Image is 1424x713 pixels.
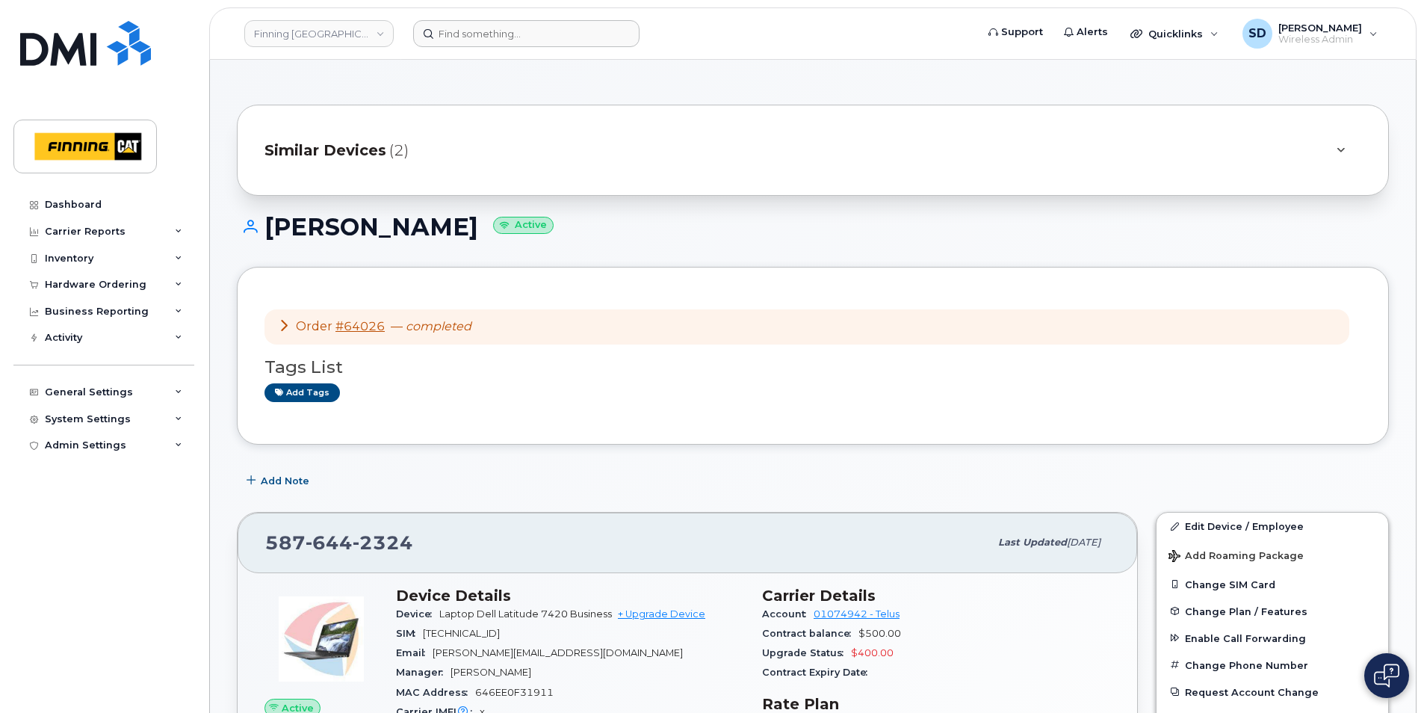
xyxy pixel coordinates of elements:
span: Laptop Dell Latitude 7420 Business [439,608,612,620]
button: Add Roaming Package [1157,540,1388,570]
a: + Upgrade Device [618,608,705,620]
button: Change Plan / Features [1157,598,1388,625]
small: Active [493,217,554,234]
span: 644 [306,531,353,554]
span: Last updated [998,537,1067,548]
span: — [391,319,471,333]
h1: [PERSON_NAME] [237,214,1389,240]
span: Add Roaming Package [1168,550,1304,564]
span: MAC Address [396,687,475,698]
a: Add tags [264,383,340,402]
a: Edit Device / Employee [1157,513,1388,540]
h3: Device Details [396,587,744,605]
img: Open chat [1374,664,1399,688]
img: image20231002-4137094-w7irqb.jpeg [276,594,366,684]
span: $400.00 [851,647,894,658]
span: (2) [389,140,409,161]
button: Request Account Change [1157,679,1388,706]
span: Contract Expiry Date [762,667,875,678]
span: [PERSON_NAME][EMAIL_ADDRESS][DOMAIN_NAME] [433,647,683,658]
em: completed [406,319,471,333]
span: $500.00 [858,628,901,639]
span: Upgrade Status [762,647,851,658]
span: SIM [396,628,423,639]
span: [DATE] [1067,537,1100,548]
span: 646EE0F31911 [475,687,554,698]
h3: Carrier Details [762,587,1110,605]
button: Enable Call Forwarding [1157,625,1388,652]
button: Add Note [237,467,322,494]
span: Manager [396,667,451,678]
span: Add Note [261,474,309,488]
a: 01074942 - Telus [814,608,900,620]
h3: Rate Plan [762,695,1110,713]
span: Similar Devices [264,140,386,161]
span: Change Plan / Features [1185,605,1307,617]
a: #64026 [335,319,385,333]
span: Enable Call Forwarding [1185,632,1306,643]
span: Order [296,319,332,333]
span: [TECHNICAL_ID] [423,628,500,639]
span: 2324 [353,531,413,554]
span: Email [396,647,433,658]
span: 587 [265,531,413,554]
h3: Tags List [264,358,1361,377]
span: Contract balance [762,628,858,639]
button: Change Phone Number [1157,652,1388,679]
span: Account [762,608,814,620]
button: Change SIM Card [1157,571,1388,598]
span: [PERSON_NAME] [451,667,531,678]
span: Device [396,608,439,620]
